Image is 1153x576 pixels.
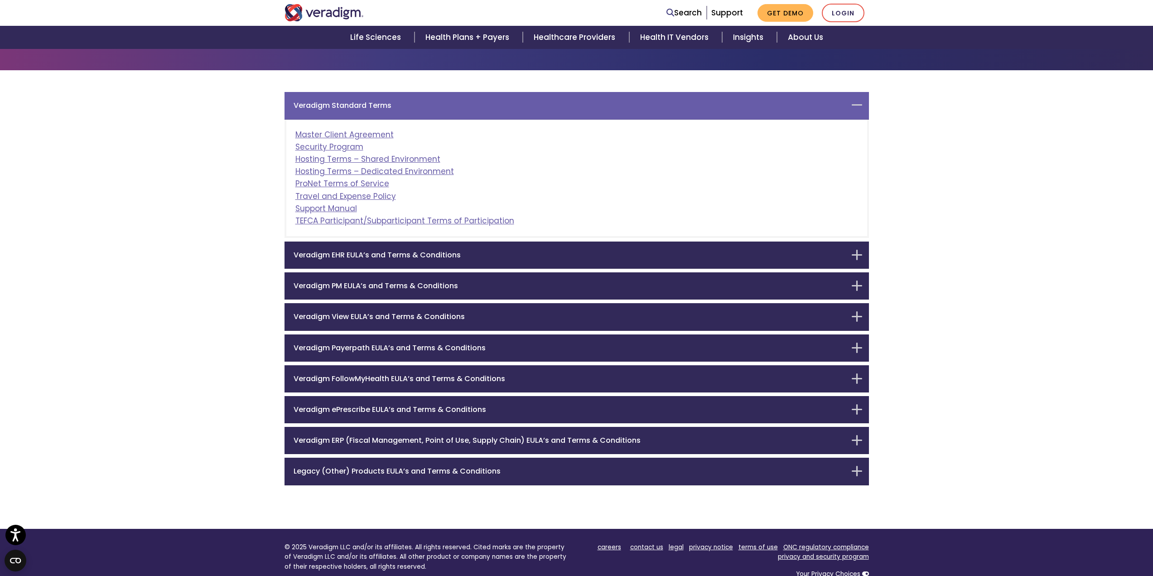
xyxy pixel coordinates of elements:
[783,543,869,552] a: ONC regulatory compliance
[295,191,396,202] a: Travel and Expense Policy
[598,543,621,552] a: careers
[295,178,389,189] a: ProNet Terms of Service
[294,436,846,445] h6: Veradigm ERP (Fiscal Management, Point of Use, Supply Chain) EULA’s and Terms & Conditions
[294,251,846,259] h6: Veradigm EHR EULA’s and Terms & Conditions
[294,312,846,321] h6: Veradigm View EULA’s and Terms & Conditions
[294,101,846,110] h6: Veradigm Standard Terms
[295,154,440,165] a: Hosting Terms – Shared Environment
[822,4,864,22] a: Login
[757,4,813,22] a: Get Demo
[295,141,363,152] a: Security Program
[285,542,570,572] p: © 2025 Veradigm LLC and/or its affiliates. All rights reserved. Cited marks are the property of V...
[669,543,684,552] a: legal
[778,552,869,561] a: privacy and security program
[415,26,523,49] a: Health Plans + Payers
[722,26,777,49] a: Insights
[5,550,26,571] button: Open CMP widget
[295,166,454,177] a: Hosting Terms – Dedicated Environment
[523,26,629,49] a: Healthcare Providers
[1108,531,1142,565] iframe: Drift Chat Widget
[295,203,357,214] a: Support Manual
[294,405,846,414] h6: Veradigm ePrescribe EULA’s and Terms & Conditions
[285,4,364,21] img: Veradigm logo
[294,344,846,352] h6: Veradigm Payerpath EULA’s and Terms & Conditions
[295,129,394,140] a: Master Client Agreement
[630,543,663,552] a: contact us
[294,281,846,290] h6: Veradigm PM EULA’s and Terms & Conditions
[339,26,415,49] a: Life Sciences
[777,26,834,49] a: About Us
[294,467,846,475] h6: Legacy (Other) Products EULA’s and Terms & Conditions
[711,7,743,18] a: Support
[629,26,722,49] a: Health IT Vendors
[689,543,733,552] a: privacy notice
[294,374,846,383] h6: Veradigm FollowMyHealth EULA’s and Terms & Conditions
[295,215,514,226] a: TEFCA Participant/Subparticipant Terms of Participation
[666,7,702,19] a: Search
[738,543,778,552] a: terms of use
